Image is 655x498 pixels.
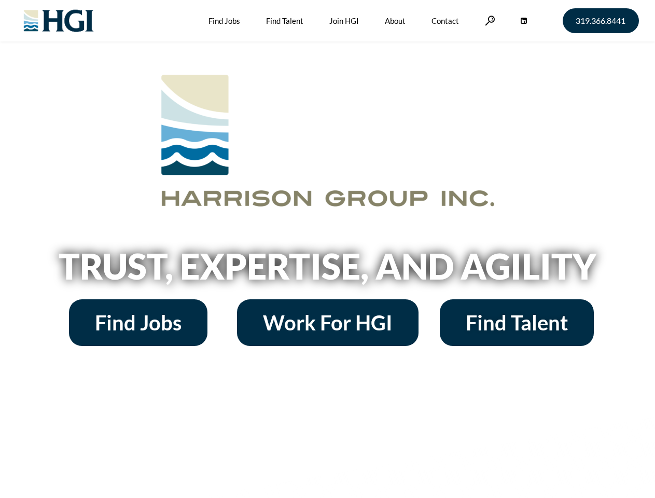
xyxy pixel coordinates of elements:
span: 319.366.8441 [576,17,625,25]
span: Find Jobs [95,312,182,333]
a: Find Jobs [69,299,207,346]
a: Search [485,16,495,25]
a: Work For HGI [237,299,419,346]
a: 319.366.8441 [563,8,639,33]
span: Find Talent [466,312,568,333]
span: Work For HGI [263,312,393,333]
h2: Trust, Expertise, and Agility [32,248,623,284]
a: Find Talent [440,299,594,346]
